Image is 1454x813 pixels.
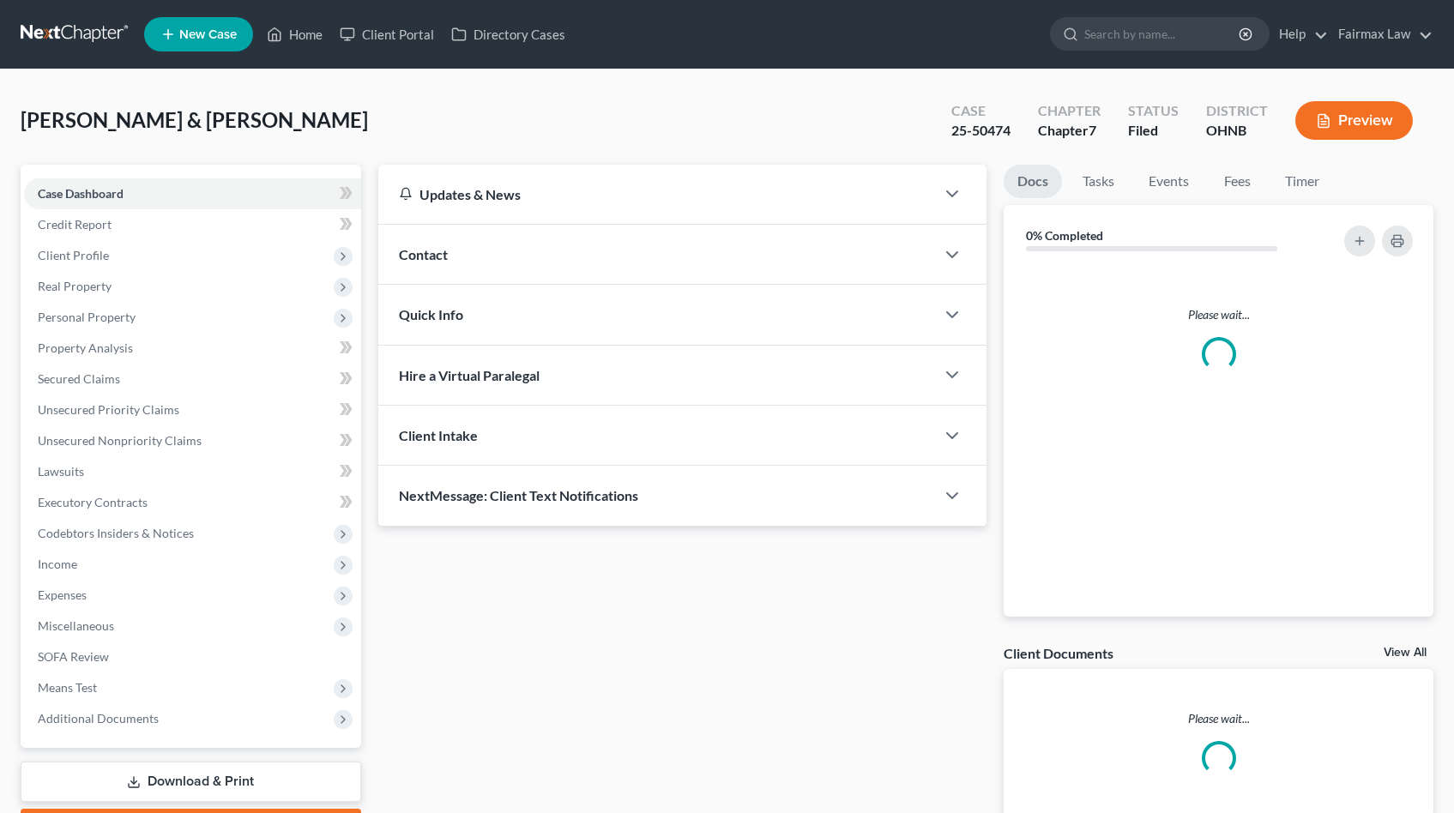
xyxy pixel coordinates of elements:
a: Fairmax Law [1330,19,1433,50]
div: 25-50474 [951,121,1011,141]
button: Preview [1295,101,1413,140]
span: SOFA Review [38,649,109,664]
span: Expenses [38,587,87,602]
a: Events [1135,165,1203,198]
a: Property Analysis [24,333,361,364]
div: Filed [1128,121,1179,141]
strong: 0% Completed [1026,228,1103,243]
a: Home [258,19,331,50]
span: Codebtors Insiders & Notices [38,526,194,540]
a: Help [1270,19,1328,50]
input: Search by name... [1084,18,1241,50]
span: Means Test [38,680,97,695]
span: Lawsuits [38,464,84,479]
span: New Case [179,28,237,41]
span: 7 [1089,122,1096,138]
a: Lawsuits [24,456,361,487]
p: Please wait... [1017,306,1420,323]
a: SOFA Review [24,641,361,672]
span: Secured Claims [38,371,120,386]
span: Client Intake [399,427,478,443]
a: Unsecured Nonpriority Claims [24,425,361,456]
a: Executory Contracts [24,487,361,518]
a: Case Dashboard [24,178,361,209]
div: OHNB [1206,121,1268,141]
p: Please wait... [1004,710,1433,727]
span: Case Dashboard [38,186,124,201]
span: Miscellaneous [38,618,114,633]
a: Unsecured Priority Claims [24,394,361,425]
span: Income [38,557,77,571]
span: Quick Info [399,306,463,322]
span: Personal Property [38,310,136,324]
span: [PERSON_NAME] & [PERSON_NAME] [21,107,368,132]
div: Chapter [1038,101,1101,121]
a: Credit Report [24,209,361,240]
a: View All [1384,647,1427,659]
span: Hire a Virtual Paralegal [399,367,540,383]
div: District [1206,101,1268,121]
span: Contact [399,246,448,262]
span: Property Analysis [38,340,133,355]
a: Fees [1210,165,1264,198]
a: Docs [1004,165,1062,198]
div: Client Documents [1004,644,1113,662]
a: Directory Cases [443,19,574,50]
span: Additional Documents [38,711,159,726]
a: Client Portal [331,19,443,50]
div: Chapter [1038,121,1101,141]
a: Secured Claims [24,364,361,394]
span: Unsecured Nonpriority Claims [38,433,202,448]
span: Executory Contracts [38,495,148,509]
span: Real Property [38,279,112,293]
a: Download & Print [21,762,361,802]
div: Status [1128,101,1179,121]
a: Tasks [1069,165,1128,198]
div: Case [951,101,1011,121]
span: Unsecured Priority Claims [38,402,179,417]
span: Client Profile [38,248,109,262]
div: Updates & News [399,185,914,203]
span: Credit Report [38,217,112,232]
span: NextMessage: Client Text Notifications [399,487,638,503]
a: Timer [1271,165,1333,198]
